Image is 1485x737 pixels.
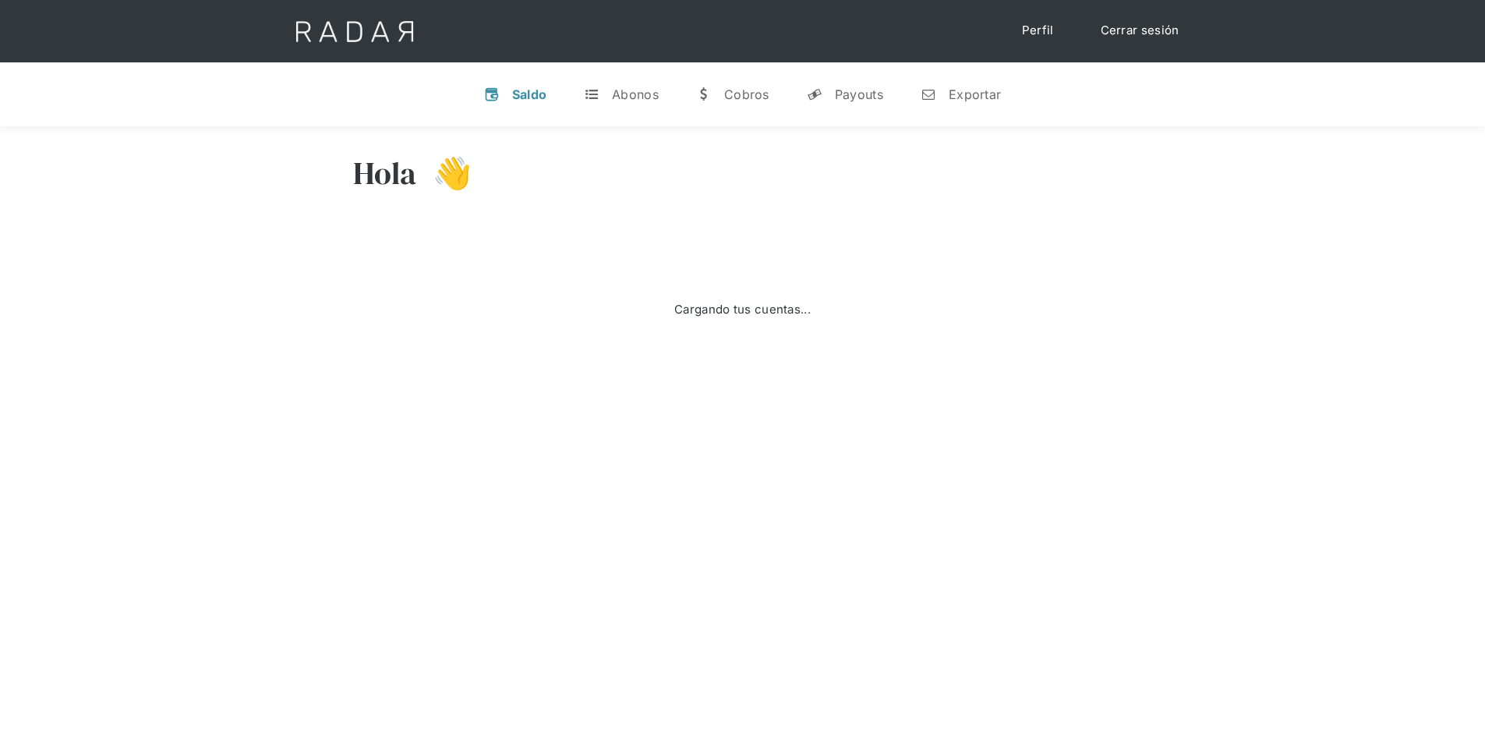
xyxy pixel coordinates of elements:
[512,87,547,102] div: Saldo
[674,301,811,319] div: Cargando tus cuentas...
[353,154,417,193] h3: Hola
[835,87,883,102] div: Payouts
[484,87,500,102] div: v
[1006,16,1070,46] a: Perfil
[1085,16,1195,46] a: Cerrar sesión
[921,87,936,102] div: n
[584,87,599,102] div: t
[696,87,712,102] div: w
[612,87,659,102] div: Abonos
[807,87,822,102] div: y
[949,87,1001,102] div: Exportar
[724,87,769,102] div: Cobros
[417,154,472,193] h3: 👋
